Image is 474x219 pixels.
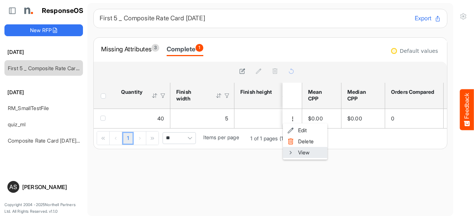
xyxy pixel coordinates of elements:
td: 40 is template cell Column Header httpsnorthellcomontologiesmapping-rulesorderhasquantity [115,109,170,128]
div: Missing Attributes [101,44,159,54]
a: quiz_ml [8,121,26,127]
img: Northell [20,3,35,18]
span: 0 [391,115,394,122]
td: 0 is template cell Column Header orders-compared [385,109,444,128]
div: Pager Container [94,129,302,149]
td: checkbox [94,109,115,128]
div: Orders Compared [391,89,435,95]
td: 5 is template cell Column Header httpsnorthellcomontologiesmapping-rulesmeasurementhasfinishsizew... [170,109,234,128]
span: Pagerdropdown [163,132,196,144]
a: RM_SmallTestFile [8,105,49,111]
div: Complete [167,44,203,54]
div: Default values [400,48,438,54]
td: $0.00 is template cell Column Header mean-cpp [302,109,341,128]
p: Copyright 2004 - 2025 Northell Partners Ltd. All Rights Reserved. v 1.1.0 [4,202,83,215]
span:  [54,15,77,33]
span: Like something or not? [33,109,96,116]
div: Go to previous page [110,131,122,145]
span: Items per page [203,134,239,140]
div: Finish width [176,89,206,102]
a: First 5 _ Composite Rate Card [DATE] [8,65,97,71]
div: Go to first page [97,131,110,145]
h6: [DATE] [4,48,83,56]
h1: ResponseOS [42,7,84,15]
div: Go to next page [134,131,146,145]
span: I have an idea [33,127,71,134]
div: Finish height [240,89,272,95]
h6: First 5 _ Composite Rate Card [DATE] [100,15,409,21]
span: 40 [157,115,164,122]
span: 3 [151,44,159,52]
div: [PERSON_NAME] [22,184,80,190]
a: Page 1 of 1 Pages [122,132,134,145]
button: dropdownbutton [288,115,297,123]
div: Mean CPP [308,89,333,102]
td: 10 is template cell Column Header httpsnorthellcomontologiesmapping-rulesmeasurementhasfinishsize... [234,109,301,128]
td: $0.00 is template cell Column Header median-cpp [341,109,385,128]
span: What kind of feedback do you have? [23,89,111,95]
li: Edit [283,125,327,136]
span: 1 [196,44,203,52]
span: 1 of 1 pages [250,135,278,141]
div: Filter Icon [160,92,166,99]
span: Want to discuss? [33,58,74,64]
button: Feedback [460,89,474,130]
a: Contact us [74,58,100,64]
div: Quantity [121,89,142,95]
span: AS [9,184,17,190]
span: 5 [225,115,228,122]
li: View [283,147,327,158]
span: Tell us what you think [34,48,100,55]
span: $0.00 [347,115,362,122]
th: Header checkbox [94,83,115,109]
span: $0.00 [308,115,323,122]
div: Go to last page [146,131,158,145]
div: Median CPP [347,89,377,102]
span: (1 items) [280,135,299,141]
li: Delete [283,136,327,147]
button: New RFP [4,24,83,36]
a: Composite Rate Card [DATE]_smaller [8,137,96,144]
h6: [DATE] [4,88,83,96]
div: Filter Icon [224,92,230,99]
button: Export [415,14,441,23]
td: 190bed20-2e7c-4476-9f29-8831875ca362 is template cell Column Header [283,109,303,128]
